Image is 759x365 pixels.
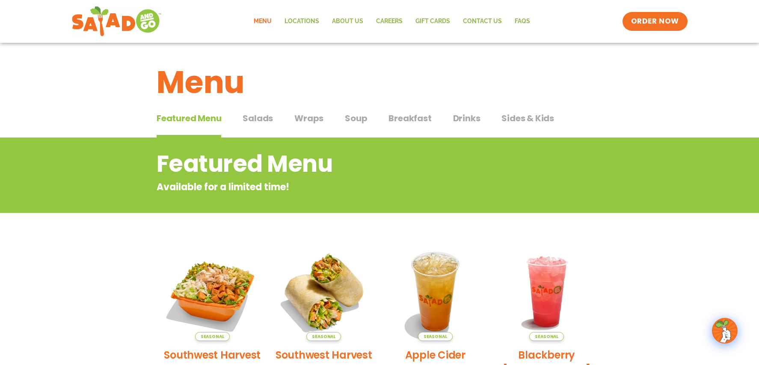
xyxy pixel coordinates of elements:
[163,242,262,341] img: Product photo for Southwest Harvest Salad
[157,180,534,194] p: Available for a limited time!
[713,319,737,343] img: wpChatIcon
[370,12,409,31] a: Careers
[508,12,537,31] a: FAQs
[195,332,230,341] span: Seasonal
[247,12,537,31] nav: Menu
[457,12,508,31] a: Contact Us
[631,16,679,27] span: ORDER NOW
[306,332,341,341] span: Seasonal
[386,242,485,341] img: Product photo for Apple Cider Lemonade
[501,112,554,125] span: Sides & Kids
[409,12,457,31] a: GIFT CARDS
[157,147,534,181] h2: Featured Menu
[388,112,431,125] span: Breakfast
[345,112,367,125] span: Soup
[71,4,162,39] img: new-SAG-logo-768×292
[529,332,564,341] span: Seasonal
[326,12,370,31] a: About Us
[157,112,221,125] span: Featured Menu
[157,59,602,105] h1: Menu
[157,109,602,138] div: Tabbed content
[623,12,688,31] a: ORDER NOW
[294,112,323,125] span: Wraps
[275,242,374,341] img: Product photo for Southwest Harvest Wrap
[453,112,480,125] span: Drinks
[418,332,453,341] span: Seasonal
[278,12,326,31] a: Locations
[498,242,596,341] img: Product photo for Blackberry Bramble Lemonade
[243,112,273,125] span: Salads
[247,12,278,31] a: Menu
